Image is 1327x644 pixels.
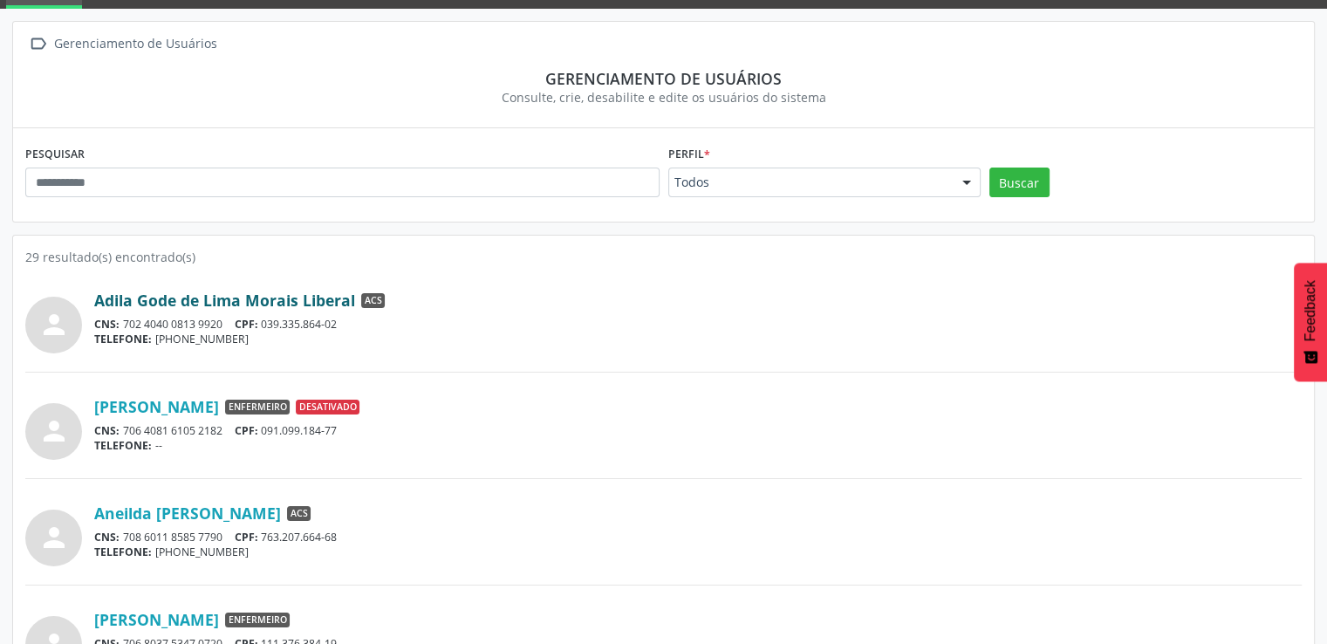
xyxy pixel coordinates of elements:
span: ACS [361,293,385,309]
span: TELEFONE: [94,332,152,346]
div: [PHONE_NUMBER] [94,332,1302,346]
div: Gerenciamento de Usuários [51,31,220,57]
span: Todos [674,174,945,191]
span: Feedback [1303,280,1318,341]
span: CPF: [235,317,258,332]
label: PESQUISAR [25,140,85,168]
i: person [38,522,70,553]
span: Desativado [296,400,359,415]
a: [PERSON_NAME] [94,610,219,629]
div: 708 6011 8585 7790 763.207.664-68 [94,530,1302,545]
i: person [38,415,70,447]
span: CPF: [235,530,258,545]
span: CNS: [94,423,120,438]
span: CNS: [94,317,120,332]
button: Buscar [989,168,1050,197]
span: TELEFONE: [94,545,152,559]
div: -- [94,438,1302,453]
div: 706 4081 6105 2182 091.099.184-77 [94,423,1302,438]
button: Feedback - Mostrar pesquisa [1294,263,1327,381]
div: 29 resultado(s) encontrado(s) [25,248,1302,266]
a:  Gerenciamento de Usuários [25,31,220,57]
div: Consulte, crie, desabilite e edite os usuários do sistema [38,88,1289,106]
a: Aneilda [PERSON_NAME] [94,504,281,523]
i: person [38,309,70,340]
span: Enfermeiro [225,400,290,415]
span: TELEFONE: [94,438,152,453]
span: Enfermeiro [225,613,290,628]
div: [PHONE_NUMBER] [94,545,1302,559]
span: CNS: [94,530,120,545]
span: ACS [287,506,311,522]
a: Adila Gode de Lima Morais Liberal [94,291,355,310]
a: [PERSON_NAME] [94,397,219,416]
div: 702 4040 0813 9920 039.335.864-02 [94,317,1302,332]
label: Perfil [668,140,710,168]
span: CPF: [235,423,258,438]
div: Gerenciamento de usuários [38,69,1289,88]
i:  [25,31,51,57]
